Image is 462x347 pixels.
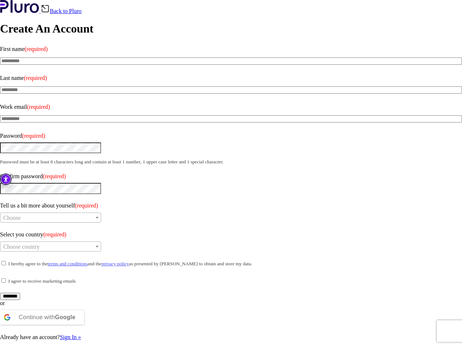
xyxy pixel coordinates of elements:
span: (required) [22,133,45,139]
a: privacy policy [101,261,129,266]
small: I hereby agree to the and the as presented by [PERSON_NAME] to obtain and store my data. [8,261,252,266]
input: I hereby agree to theterms and conditionsand theprivacy policyas presented by [PERSON_NAME] to ob... [1,261,6,265]
b: Google [55,314,75,320]
span: Choose country [3,244,40,250]
span: (required) [25,46,48,52]
small: I agree to receive marketing emails [8,278,76,284]
span: (required) [43,231,66,237]
a: Sign In » [60,334,81,340]
a: Back to Pluro [41,8,82,14]
span: (required) [75,202,98,209]
a: terms and conditions [48,261,88,266]
div: Continue with [19,310,75,325]
span: (required) [43,173,66,179]
span: Choose [3,215,21,221]
img: Back icon [41,4,50,13]
span: (required) [24,75,47,81]
span: (required) [27,104,50,110]
input: I agree to receive marketing emails [1,278,6,283]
